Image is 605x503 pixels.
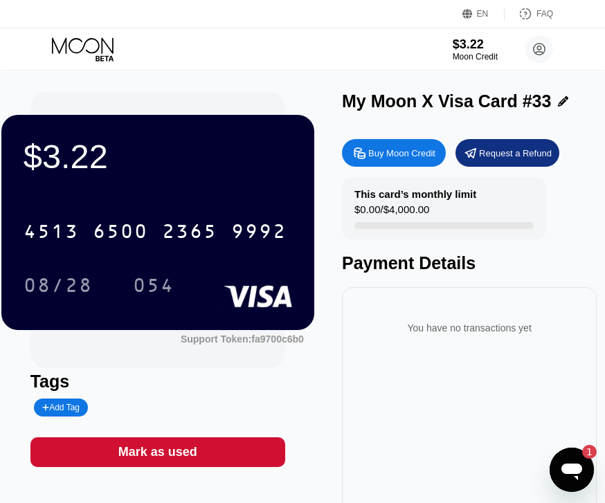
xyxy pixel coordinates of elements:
[453,52,498,62] div: Moon Credit
[30,437,285,467] div: Mark as used
[24,137,292,176] div: $3.22
[477,9,489,19] div: EN
[42,403,80,412] div: Add Tag
[368,147,435,159] div: Buy Moon Credit
[24,222,79,244] div: 4513
[455,139,559,167] div: Request a Refund
[536,9,553,19] div: FAQ
[34,399,88,417] div: Add Tag
[24,276,93,298] div: 08/28
[479,147,552,159] div: Request a Refund
[118,444,197,460] div: Mark as used
[462,7,505,21] div: EN
[123,268,185,302] div: 054
[453,37,498,52] div: $3.22
[353,309,586,347] div: You have no transactions yet
[181,333,304,345] div: Support Token:fa9700c6b0
[342,253,597,273] div: Payment Details
[453,37,498,62] div: $3.22Moon Credit
[569,445,597,459] iframe: Number of unread messages
[93,222,148,244] div: 6500
[133,276,174,298] div: 054
[342,91,551,111] div: My Moon X Visa Card #33
[354,188,476,200] div: This card’s monthly limit
[13,268,103,302] div: 08/28
[231,222,287,244] div: 9992
[505,7,553,21] div: FAQ
[162,222,217,244] div: 2365
[181,333,304,345] div: Support Token: fa9700c6b0
[342,139,446,167] div: Buy Moon Credit
[30,372,285,392] div: Tags
[15,214,295,248] div: 4513650023659992
[354,203,429,222] div: $0.00 / $4,000.00
[550,448,594,492] iframe: Button to launch messaging window, 1 unread message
